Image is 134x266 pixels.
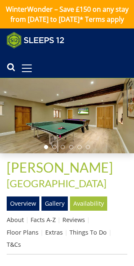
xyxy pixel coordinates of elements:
[31,216,56,224] a: Facts A-Z
[3,54,87,61] iframe: Customer reviews powered by Trustpilot
[7,32,64,49] img: Sleeps 12
[7,159,113,176] span: [PERSON_NAME]
[7,196,39,211] a: Overview
[70,228,107,236] a: Things To Do
[41,196,68,211] a: Gallery
[7,177,106,189] a: [GEOGRAPHIC_DATA]
[62,216,85,224] a: Reviews
[45,228,63,236] a: Extras
[70,196,107,211] a: Availability
[7,216,24,224] a: About
[7,159,116,176] a: [PERSON_NAME]
[7,228,39,236] a: Floor Plans
[7,240,21,248] a: T&Cs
